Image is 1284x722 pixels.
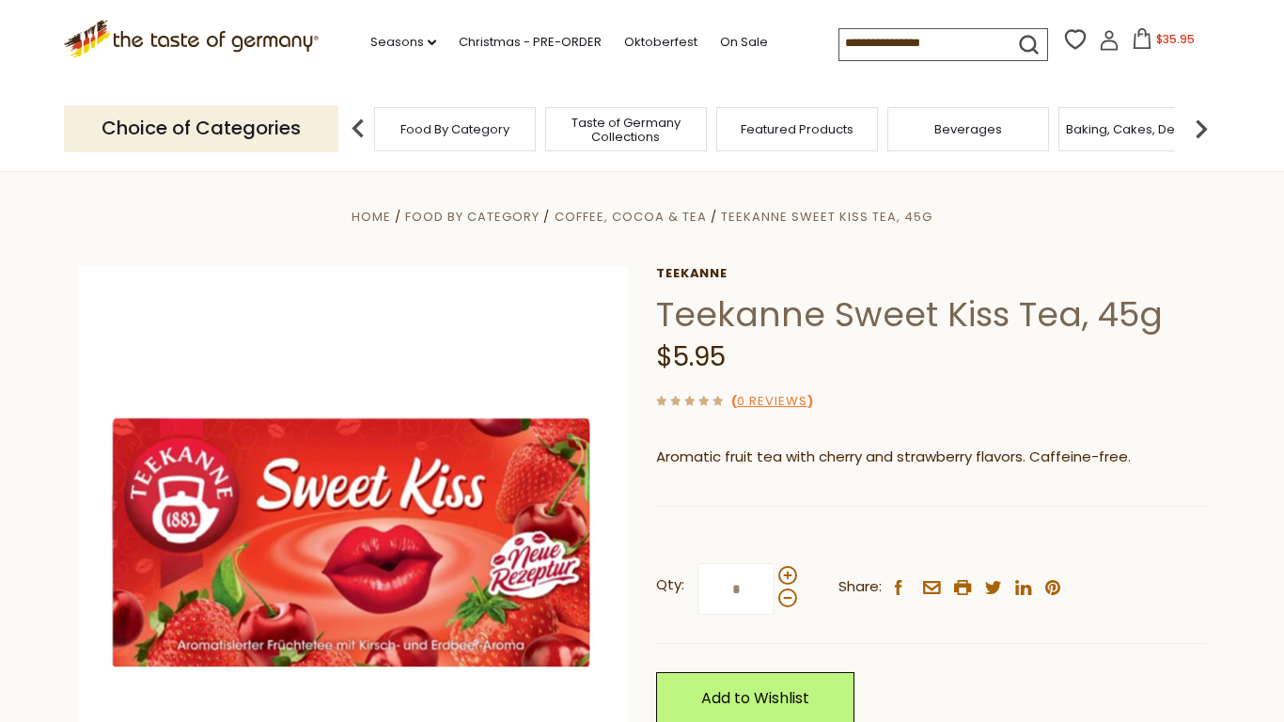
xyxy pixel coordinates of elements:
[64,105,338,151] p: Choice of Categories
[555,208,707,226] a: Coffee, Cocoa & Tea
[405,208,540,226] a: Food By Category
[1123,28,1203,56] button: $35.95
[737,392,807,412] a: 0 Reviews
[697,563,775,615] input: Qty:
[656,446,1206,469] p: Aromatic fruit tea with cherry and strawberry flavors. Caffeine-free.
[741,122,853,136] a: Featured Products
[656,266,1206,281] a: Teekanne
[656,573,684,597] strong: Qty:
[656,338,726,375] span: $5.95
[370,32,436,53] a: Seasons
[1066,122,1212,136] a: Baking, Cakes, Desserts
[339,110,377,148] img: previous arrow
[656,293,1206,336] h1: Teekanne Sweet Kiss Tea, 45g
[838,575,882,599] span: Share:
[721,208,932,226] a: Teekanne Sweet Kiss Tea, 45g
[624,32,697,53] a: Oktoberfest
[459,32,602,53] a: Christmas - PRE-ORDER
[400,122,509,136] a: Food By Category
[1156,31,1195,47] span: $35.95
[1182,110,1220,148] img: next arrow
[551,116,701,144] a: Taste of Germany Collections
[934,122,1002,136] a: Beverages
[731,392,813,410] span: ( )
[352,208,391,226] a: Home
[720,32,768,53] a: On Sale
